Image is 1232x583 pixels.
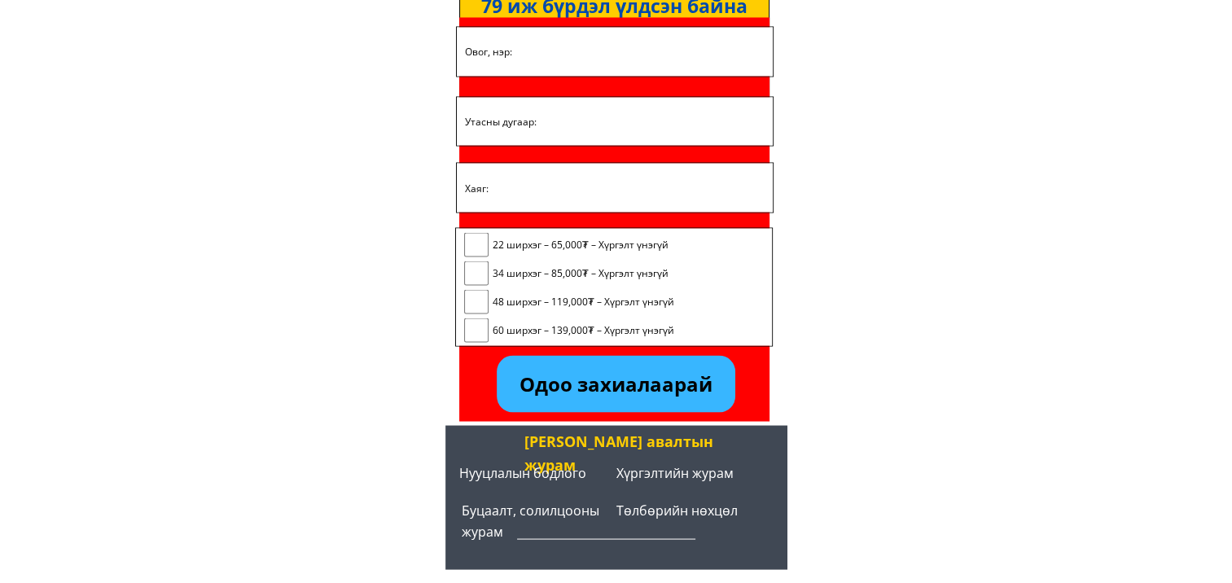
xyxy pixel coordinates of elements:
[461,97,769,145] input: Утасны дугаар:
[462,500,603,583] h2: Буцаалт, солилцооны журам
[493,236,674,252] span: 22 ширхэг – 65,000₮ – Хүргэлт үнэгүй
[485,353,746,415] p: Одоо захиалаарай
[524,429,728,476] div: [PERSON_NAME] авалтын журам
[616,500,776,521] h2: Төлбөрийн нөхцөл
[461,163,769,212] input: Хаяг:
[493,322,674,337] span: 60 ширхэг – 139,000₮ – Хүргэлт үнэгүй
[616,462,771,484] h2: Хүргэлтийн журам
[461,27,769,75] input: Овог, нэр:
[493,293,674,309] span: 48 ширхэг – 119,000₮ – Хүргэлт үнэгүй
[459,462,603,484] h2: Нууцлалын бодлого
[493,265,674,280] span: 34 ширхэг – 85,000₮ – Хүргэлт үнэгүй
